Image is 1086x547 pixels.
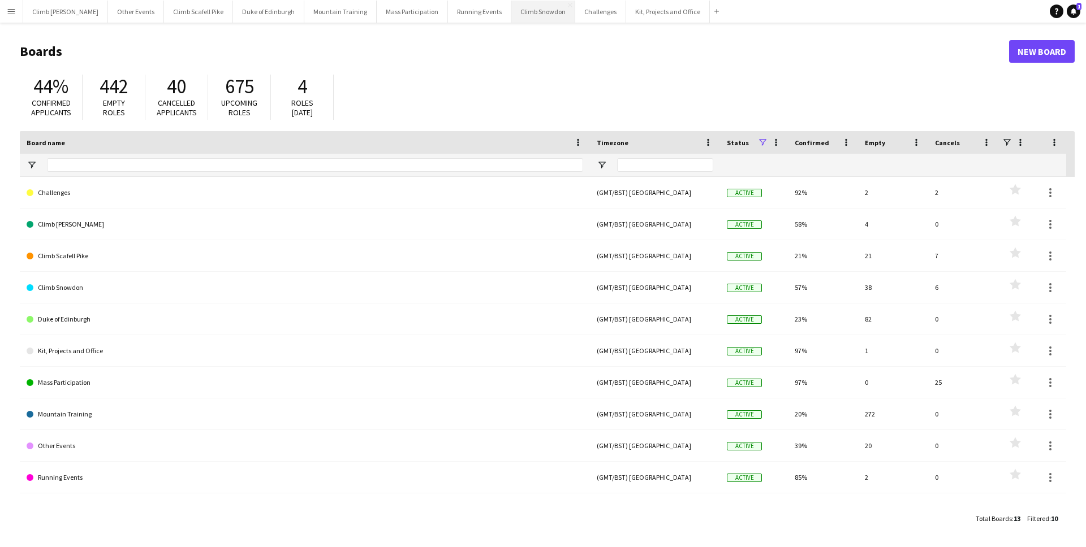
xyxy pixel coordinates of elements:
button: Climb [PERSON_NAME] [23,1,108,23]
div: (GMT/BST) [GEOGRAPHIC_DATA] [590,430,720,461]
span: Filtered [1027,514,1049,523]
div: (GMT/BST) [GEOGRAPHIC_DATA] [590,209,720,240]
a: Mountain Training [27,398,583,430]
div: 4 [858,209,928,240]
div: 85% [788,462,858,493]
div: 58% [788,209,858,240]
a: New Board [1009,40,1075,63]
button: Challenges [575,1,626,23]
div: 23% [788,303,858,335]
span: Active [727,189,762,197]
div: (GMT/BST) [GEOGRAPHIC_DATA] [590,335,720,366]
span: 442 [100,74,128,99]
button: Climb Snowdon [511,1,575,23]
span: 13 [1014,514,1020,523]
span: Active [727,410,762,419]
div: 0 [858,367,928,398]
div: (GMT/BST) [GEOGRAPHIC_DATA] [590,367,720,398]
div: 6 [928,272,998,303]
div: 57% [788,272,858,303]
div: 1 [858,335,928,366]
div: 0 [928,209,998,240]
div: (GMT/BST) [GEOGRAPHIC_DATA] [590,398,720,429]
div: : [976,507,1020,529]
a: Running Events [27,462,583,493]
div: 0 [928,398,998,429]
a: Other Events [27,430,583,462]
span: Upcoming roles [221,98,257,118]
a: Challenges [27,177,583,209]
a: Kit, Projects and Office [27,335,583,367]
div: 20% [788,398,858,429]
span: Active [727,474,762,482]
div: 272 [858,398,928,429]
span: Cancelled applicants [157,98,197,118]
span: 1 [1076,3,1081,10]
span: 675 [225,74,254,99]
span: 40 [167,74,186,99]
button: Mountain Training [304,1,377,23]
div: (GMT/BST) [GEOGRAPHIC_DATA] [590,240,720,271]
div: 39% [788,430,858,461]
div: (GMT/BST) [GEOGRAPHIC_DATA] [590,177,720,208]
button: Duke of Edinburgh [233,1,304,23]
div: 21% [788,240,858,271]
div: 38 [858,272,928,303]
span: Confirmed applicants [31,98,71,118]
div: (GMT/BST) [GEOGRAPHIC_DATA] [590,462,720,493]
button: Other Events [108,1,164,23]
div: 92% [788,177,858,208]
span: Status [727,138,749,147]
input: Board name Filter Input [47,158,583,172]
span: 44% [33,74,68,99]
div: 0 [928,430,998,461]
div: (GMT/BST) [GEOGRAPHIC_DATA] [590,303,720,335]
button: Mass Participation [377,1,448,23]
div: 82 [858,303,928,335]
div: 2 [928,177,998,208]
div: 97% [788,335,858,366]
a: Climb Snowdon [27,272,583,303]
span: Cancels [935,138,960,147]
div: 2 [858,177,928,208]
div: 0 [928,303,998,335]
button: Open Filter Menu [597,160,607,170]
input: Timezone Filter Input [617,158,713,172]
div: 97% [788,367,858,398]
span: Active [727,315,762,324]
span: Active [727,220,762,229]
a: Climb [PERSON_NAME] [27,209,583,240]
a: 1 [1067,5,1080,18]
span: Board name [27,138,65,147]
div: : [1027,507,1058,529]
span: 10 [1051,514,1058,523]
div: 20 [858,430,928,461]
span: 4 [298,74,307,99]
div: 7 [928,240,998,271]
div: 21 [858,240,928,271]
div: 0 [928,335,998,366]
span: Active [727,379,762,387]
div: 0 [928,462,998,493]
span: Empty roles [103,98,125,118]
span: Empty [865,138,885,147]
a: Duke of Edinburgh [27,303,583,335]
div: 25 [928,367,998,398]
div: (GMT/BST) [GEOGRAPHIC_DATA] [590,272,720,303]
button: Running Events [448,1,511,23]
span: Roles [DATE] [291,98,313,118]
a: Climb Scafell Pike [27,240,583,272]
span: Active [727,442,762,450]
h1: Boards [20,43,1009,60]
span: Active [727,284,762,292]
span: Active [727,252,762,261]
button: Climb Scafell Pike [164,1,233,23]
div: 2 [858,462,928,493]
span: Confirmed [795,138,829,147]
span: Timezone [597,138,628,147]
span: Active [727,347,762,355]
button: Kit, Projects and Office [626,1,710,23]
a: Mass Participation [27,367,583,398]
button: Open Filter Menu [27,160,37,170]
span: Total Boards [976,514,1012,523]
